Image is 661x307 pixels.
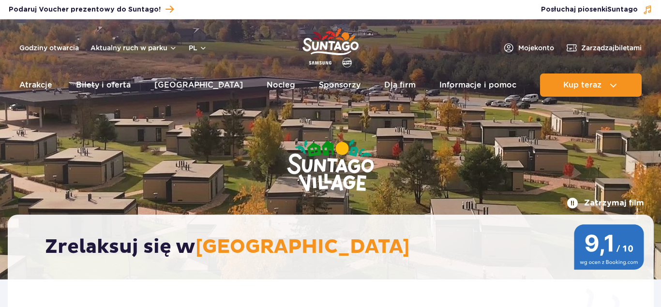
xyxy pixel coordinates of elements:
[503,42,554,54] a: Mojekonto
[9,5,161,15] span: Podaruj Voucher prezentowy do Suntago!
[19,43,79,53] a: Godziny otwarcia
[540,73,642,97] button: Kup teraz
[267,73,295,97] a: Nocleg
[248,102,413,231] img: Suntago Village
[19,73,52,97] a: Atrakcje
[541,5,652,15] button: Posłuchaj piosenkiSuntago
[76,73,131,97] a: Bilety i oferta
[607,6,638,13] span: Suntago
[189,43,207,53] button: pl
[566,42,642,54] a: Zarządzajbiletami
[574,224,644,270] img: 9,1/10 wg ocen z Booking.com
[45,235,626,259] h2: Zrelaksuj się w
[541,5,638,15] span: Posłuchaj piosenki
[439,73,516,97] a: Informacje i pomoc
[302,24,359,69] a: Park of Poland
[581,43,642,53] span: Zarządzaj biletami
[195,235,410,259] span: [GEOGRAPHIC_DATA]
[319,73,361,97] a: Sponsorzy
[563,81,601,89] span: Kup teraz
[518,43,554,53] span: Moje konto
[567,197,644,209] button: Zatrzymaj film
[90,44,177,52] button: Aktualny ruch w parku
[9,3,174,16] a: Podaruj Voucher prezentowy do Suntago!
[154,73,243,97] a: [GEOGRAPHIC_DATA]
[384,73,416,97] a: Dla firm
